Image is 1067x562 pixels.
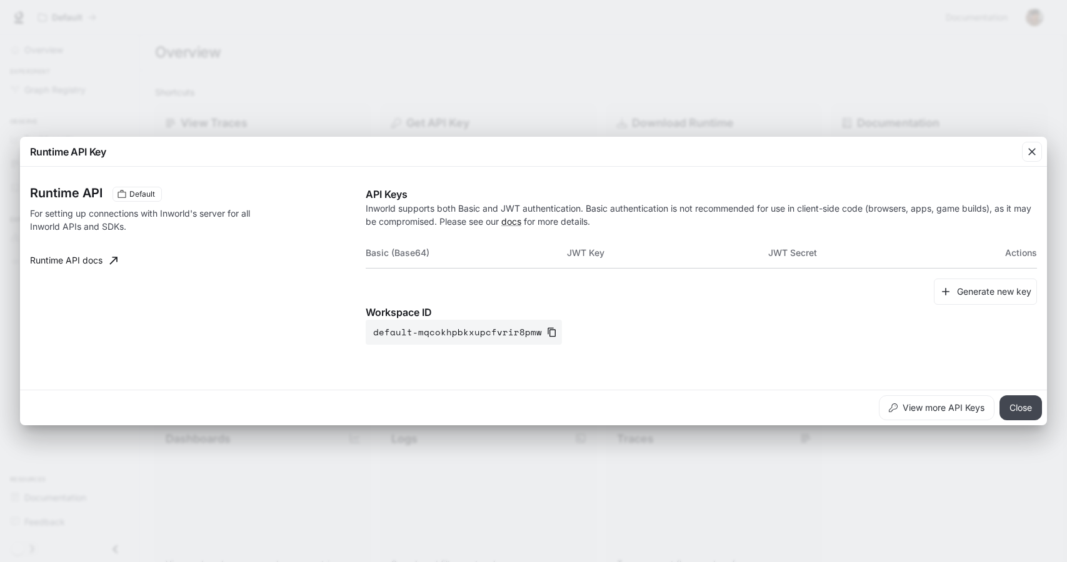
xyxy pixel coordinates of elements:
[25,248,123,273] a: Runtime API docs
[879,395,994,420] button: View more API Keys
[30,187,103,199] h3: Runtime API
[366,202,1037,228] p: Inworld supports both Basic and JWT authentication. Basic authentication is not recommended for u...
[768,238,969,268] th: JWT Secret
[366,305,1037,320] p: Workspace ID
[501,216,521,227] a: docs
[567,238,768,268] th: JWT Key
[366,320,562,345] button: default-mqcokhpbkxupcfvrir8pmw
[970,238,1037,268] th: Actions
[934,279,1037,305] button: Generate new key
[366,238,567,268] th: Basic (Base64)
[124,189,160,200] span: Default
[999,395,1042,420] button: Close
[30,144,106,159] p: Runtime API Key
[113,187,162,202] div: These keys will apply to your current workspace only
[366,187,1037,202] p: API Keys
[30,207,274,233] p: For setting up connections with Inworld's server for all Inworld APIs and SDKs.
